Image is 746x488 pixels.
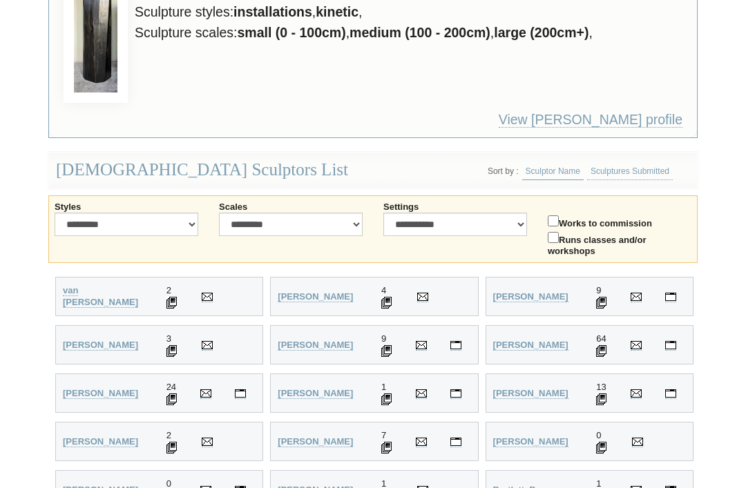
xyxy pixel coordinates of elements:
img: Visit Ronald Ahl's personal website [665,293,676,301]
a: Visit Marynes Avila's personal website [450,436,461,447]
img: 4 Sculptures displayed for Michael Adeney [381,297,392,309]
strong: installations [233,4,312,19]
a: Visit Anne Anderson's personal website [665,340,676,351]
a: van [PERSON_NAME] [63,285,138,308]
span: 7 [381,430,386,440]
img: 0 Sculptures displayed for Wendy Badke [596,442,606,453]
span: 24 [166,382,176,392]
img: Visit Chris Anderson's personal website [235,389,246,398]
span: 2 [166,285,171,295]
a: [PERSON_NAME] [278,436,353,447]
img: Visit Tracy Joy Andrews's personal website [450,389,461,398]
li: Sculpture styles: , , [84,2,689,22]
strong: [PERSON_NAME] [278,340,353,350]
strong: [PERSON_NAME] [63,436,138,447]
img: 3 Sculptures displayed for Jane Alcorn [166,345,177,357]
img: 64 Sculptures displayed for Anne Anderson [596,345,606,357]
img: Send Email to Anna Auditore [202,438,213,446]
span: 64 [596,333,606,344]
a: Visit Ronald Ahl's personal website [665,291,676,302]
img: 9 Sculptures displayed for Nicole Allen [381,345,392,357]
span: 0 [596,430,601,440]
strong: [PERSON_NAME] [278,291,353,302]
a: Visit Chris Anderson's personal website [235,388,246,399]
a: View [PERSON_NAME] profile [499,112,682,128]
strong: [PERSON_NAME] [63,340,138,350]
a: [PERSON_NAME] [278,291,353,302]
strong: [PERSON_NAME] [278,436,353,447]
a: [PERSON_NAME] [493,388,568,399]
img: Visit Joseph Apollonio's personal website [665,389,676,398]
img: Send Email to Nicole Allen [416,341,427,349]
img: 2 Sculptures displayed for Anna Auditore [166,442,177,453]
img: Send Email to Ronald Ahl [631,293,642,301]
img: Send Email to Tracy Joy Andrews [416,389,427,398]
strong: [PERSON_NAME] [493,340,568,350]
span: 3 [166,333,171,344]
img: 24 Sculptures displayed for Chris Anderson [166,393,177,405]
label: Settings [383,202,527,213]
a: [PERSON_NAME] [278,340,353,351]
img: Send Email to Chris Anderson [200,389,211,398]
a: Visit Joseph Apollonio's personal website [665,388,676,399]
li: Sort by : [488,166,519,176]
a: Visit Tracy Joy Andrews's personal website [450,388,461,399]
input: Works to commission [548,215,559,226]
strong: van [PERSON_NAME] [63,285,138,307]
img: 13 Sculptures displayed for Joseph Apollonio [596,393,606,405]
a: [PERSON_NAME] [493,436,568,447]
img: Send Email to Wilani van Wyk-Smit [202,293,213,301]
strong: [PERSON_NAME] [493,436,568,447]
img: 2 Sculptures displayed for Wilani van Wyk-Smit [166,297,177,309]
img: 1 Sculptures displayed for Tracy Joy Andrews [381,393,392,405]
a: [PERSON_NAME] [63,388,138,399]
span: 13 [596,382,606,392]
img: 7 Sculptures displayed for Marynes Avila [381,442,392,453]
a: Visit Nicole Allen's personal website [450,340,461,351]
strong: [PERSON_NAME] [493,291,568,302]
img: Send Email to Anne Anderson [631,341,642,349]
a: [PERSON_NAME] [493,340,568,351]
a: [PERSON_NAME] [63,436,138,447]
img: Visit Nicole Allen's personal website [450,341,461,349]
a: Sculptures Submitted [587,163,673,180]
span: 1 [381,382,386,392]
img: Send Email to Marynes Avila [416,438,427,446]
img: Send Email to Michael Adeney [417,293,428,301]
img: Send Email to Wendy Badke [632,438,643,446]
label: Styles [55,202,198,213]
a: Sculptor Name [522,163,584,180]
img: Visit Anne Anderson's personal website [665,341,676,349]
input: Runs classes and/or workshops [548,232,559,243]
strong: large (200cm+) [494,25,589,40]
span: 9 [596,285,601,295]
label: Runs classes and/or workshops [548,229,691,257]
img: Send Email to Joseph Apollonio [631,389,642,398]
li: Sculpture scales: , , , [84,23,689,43]
img: 9 Sculptures displayed for Ronald Ahl [596,297,606,309]
span: 2 [166,430,171,440]
label: Works to commission [548,213,691,229]
strong: medium (100 - 200cm) [350,25,490,40]
span: 9 [381,333,386,344]
img: Send Email to Jane Alcorn [202,341,213,349]
a: [PERSON_NAME] [63,340,138,351]
a: [PERSON_NAME] [278,388,353,399]
label: Scales [219,202,363,213]
img: Visit Marynes Avila's personal website [450,438,461,446]
strong: kinetic [316,4,358,19]
strong: small (0 - 100cm) [238,25,346,40]
a: [PERSON_NAME] [493,291,568,302]
span: 4 [381,285,386,295]
div: [DEMOGRAPHIC_DATA] Sculptors List [48,152,698,188]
